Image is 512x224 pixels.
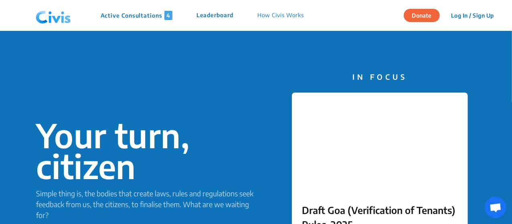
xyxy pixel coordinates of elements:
[101,11,172,20] p: Active Consultations
[257,11,304,20] p: How Civis Works
[292,71,468,82] p: IN FOCUS
[36,188,256,220] p: Simple thing is, the bodies that create laws, rules and regulations seek feedback from us, the ci...
[36,120,256,182] p: Your turn, citizen
[485,197,506,218] div: Open chat
[446,9,499,22] button: Log In / Sign Up
[32,4,74,28] img: navlogo.png
[196,11,233,20] p: Leaderboard
[164,11,172,20] span: 4
[404,9,440,22] button: Donate
[404,11,446,19] a: Donate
